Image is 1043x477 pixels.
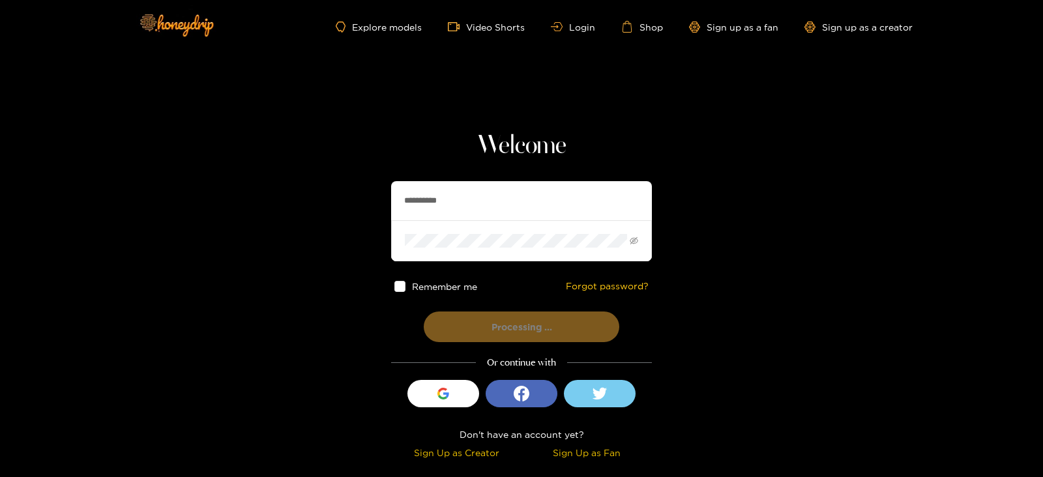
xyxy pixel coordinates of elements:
[391,130,652,162] h1: Welcome
[621,21,663,33] a: Shop
[448,21,466,33] span: video-camera
[448,21,525,33] a: Video Shorts
[394,445,518,460] div: Sign Up as Creator
[630,237,638,245] span: eye-invisible
[412,282,477,291] span: Remember me
[336,22,422,33] a: Explore models
[391,427,652,442] div: Don't have an account yet?
[391,355,652,370] div: Or continue with
[525,445,649,460] div: Sign Up as Fan
[804,22,913,33] a: Sign up as a creator
[424,311,619,342] button: Processing ...
[689,22,778,33] a: Sign up as a fan
[551,22,595,32] a: Login
[566,281,649,292] a: Forgot password?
